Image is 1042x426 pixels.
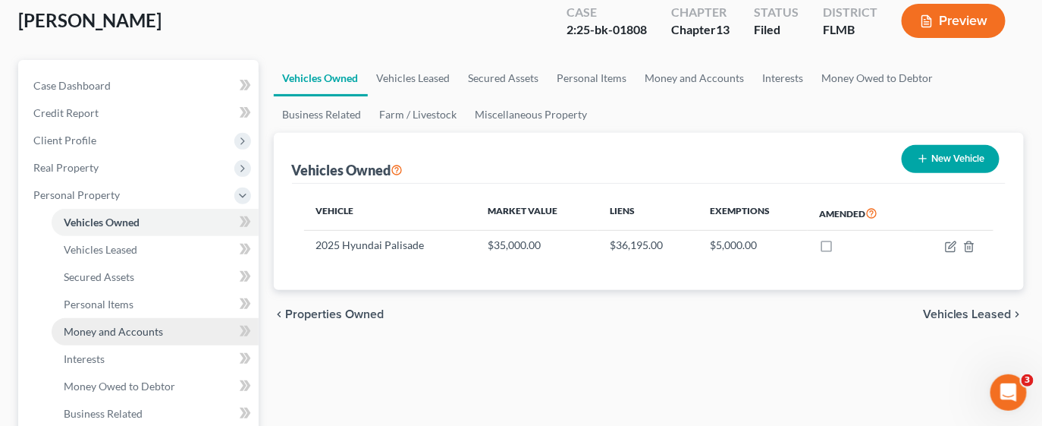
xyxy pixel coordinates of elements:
div: Chapter [671,21,730,39]
iframe: Intercom live chat [990,374,1027,411]
span: Case Dashboard [33,79,111,92]
span: Vehicles Leased [64,243,137,256]
a: Money and Accounts [636,60,754,96]
span: Vehicles Leased [923,308,1012,320]
a: Vehicles Leased [52,236,259,263]
div: Filed [754,21,799,39]
a: Business Related [274,96,371,133]
i: chevron_right [1012,308,1024,320]
span: Credit Report [33,106,99,119]
a: Interests [52,346,259,373]
td: $35,000.00 [476,231,598,260]
a: Secured Assets [52,263,259,291]
th: Liens [598,196,698,231]
div: Chapter [671,4,730,21]
th: Vehicle [304,196,476,231]
a: Credit Report [21,99,259,127]
span: Business Related [64,407,143,420]
a: Personal Items [548,60,636,96]
a: Vehicles Owned [52,209,259,236]
td: $36,195.00 [598,231,698,260]
i: chevron_left [274,308,286,320]
a: Case Dashboard [21,72,259,99]
a: Miscellaneous Property [466,96,597,133]
a: Money Owed to Debtor [813,60,943,96]
a: Interests [754,60,813,96]
span: Money and Accounts [64,325,163,338]
a: Money Owed to Debtor [52,373,259,400]
a: Money and Accounts [52,318,259,346]
td: $5,000.00 [698,231,808,260]
td: 2025 Hyundai Palisade [304,231,476,260]
button: Preview [902,4,1006,38]
a: Vehicles Leased [368,60,460,96]
div: District [823,4,877,21]
div: Status [754,4,799,21]
th: Exemptions [698,196,808,231]
a: Secured Assets [460,60,548,96]
span: 13 [716,22,730,36]
a: Farm / Livestock [371,96,466,133]
span: 3 [1022,374,1034,387]
button: New Vehicle [902,145,1000,173]
span: Real Property [33,161,99,174]
span: Money Owed to Debtor [64,380,175,393]
div: FLMB [823,21,877,39]
span: Client Profile [33,134,96,147]
span: Vehicles Owned [64,216,140,229]
div: Case [567,4,647,21]
div: Vehicles Owned [292,161,403,179]
span: Properties Owned [286,308,384,320]
span: Personal Items [64,298,133,311]
th: Amended [808,196,915,231]
button: Vehicles Leased chevron_right [923,308,1024,320]
th: Market Value [476,196,598,231]
button: chevron_left Properties Owned [274,308,384,320]
span: Secured Assets [64,270,134,283]
span: Interests [64,352,105,365]
a: Personal Items [52,291,259,318]
span: Personal Property [33,188,120,201]
span: [PERSON_NAME] [18,9,162,31]
div: 2:25-bk-01808 [567,21,647,39]
a: Vehicles Owned [274,60,368,96]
